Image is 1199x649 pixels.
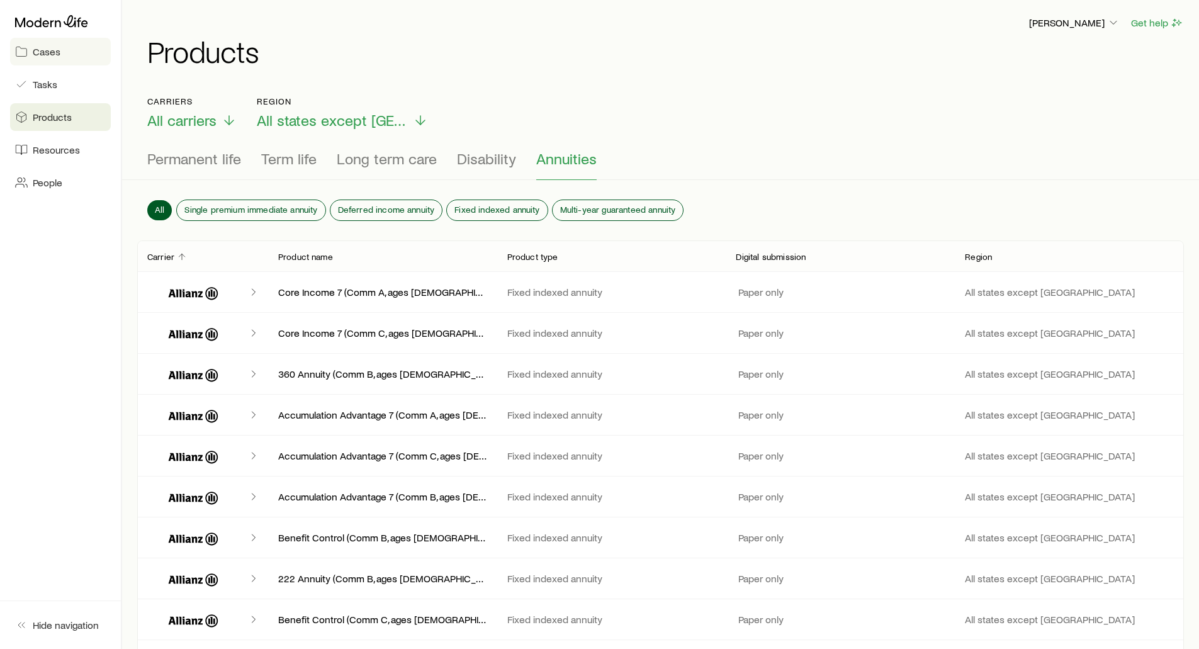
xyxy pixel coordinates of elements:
button: Multi-year guaranteed annuity [553,200,684,220]
p: Carriers [147,96,237,106]
p: All states except [GEOGRAPHIC_DATA] [965,286,1174,298]
button: RegionAll states except [GEOGRAPHIC_DATA] [257,96,428,130]
p: Fixed indexed annuity [507,286,716,298]
p: All states except [GEOGRAPHIC_DATA] [965,613,1174,626]
p: Accumulation Advantage 7 (Comm C, ages [DEMOGRAPHIC_DATA]) [278,449,487,462]
a: Cases [10,38,111,65]
button: All [147,200,172,220]
button: Single premium immediate annuity [177,200,325,220]
p: Paper only [736,327,784,339]
span: Long term care [337,150,437,167]
a: People [10,169,111,196]
span: All states except [GEOGRAPHIC_DATA] [257,111,408,129]
p: Fixed indexed annuity [507,490,716,503]
p: Paper only [736,572,784,585]
a: Resources [10,136,111,164]
h1: Products [147,36,1184,66]
p: Product name [278,252,333,262]
p: Fixed indexed annuity [507,409,716,421]
button: Deferred income annuity [330,200,442,220]
span: People [33,176,62,189]
p: Benefit Control (Comm B, ages [DEMOGRAPHIC_DATA]) [278,531,487,544]
p: All states except [GEOGRAPHIC_DATA] [965,531,1174,544]
p: Region [257,96,428,106]
span: Single premium immediate annuity [184,205,317,215]
p: All states except [GEOGRAPHIC_DATA] [965,449,1174,462]
button: Fixed indexed annuity [447,200,547,220]
span: Resources [33,144,80,156]
button: CarriersAll carriers [147,96,237,130]
p: Product type [507,252,558,262]
button: [PERSON_NAME] [1028,16,1120,31]
span: Cases [33,45,60,58]
p: All states except [GEOGRAPHIC_DATA] [965,409,1174,421]
span: Tasks [33,78,57,91]
p: All states except [GEOGRAPHIC_DATA] [965,490,1174,503]
span: Permanent life [147,150,241,167]
span: Hide navigation [33,619,99,631]
p: Accumulation Advantage 7 (Comm A, ages [DEMOGRAPHIC_DATA]) [278,409,487,421]
button: Get help [1130,16,1184,30]
p: Core Income 7 (Comm A, ages [DEMOGRAPHIC_DATA]) [278,286,487,298]
p: Fixed indexed annuity [507,531,716,544]
p: Paper only [736,613,784,626]
p: 360 Annuity (Comm B, ages [DEMOGRAPHIC_DATA]) [278,368,487,380]
p: Paper only [736,531,784,544]
p: All states except [GEOGRAPHIC_DATA] [965,327,1174,339]
span: All [155,205,164,215]
span: Term life [261,150,317,167]
p: Fixed indexed annuity [507,613,716,626]
div: Product types [147,150,1174,180]
p: Carrier [147,252,174,262]
p: 222 Annuity (Comm B, ages [DEMOGRAPHIC_DATA]) [278,572,487,585]
p: Paper only [736,286,784,298]
span: Fixed indexed annuity [454,205,539,215]
p: Paper only [736,490,784,503]
p: Paper only [736,368,784,380]
p: All states except [GEOGRAPHIC_DATA] [965,572,1174,585]
p: Region [965,252,992,262]
a: Tasks [10,71,111,98]
p: Accumulation Advantage 7 (Comm B, ages [DEMOGRAPHIC_DATA]) [278,490,487,503]
a: Products [10,103,111,131]
p: Paper only [736,409,784,421]
p: All states except [GEOGRAPHIC_DATA] [965,368,1174,380]
p: Core Income 7 (Comm C, ages [DEMOGRAPHIC_DATA]) [278,327,487,339]
span: Products [33,111,72,123]
button: Hide navigation [10,611,111,639]
p: Benefit Control (Comm C, ages [DEMOGRAPHIC_DATA]) [278,613,487,626]
span: All carriers [147,111,217,129]
p: Paper only [736,449,784,462]
span: Disability [457,150,516,167]
p: Fixed indexed annuity [507,368,716,380]
p: Fixed indexed annuity [507,327,716,339]
span: Deferred income annuity [338,205,435,215]
p: Fixed indexed annuity [507,449,716,462]
span: Annuities [536,150,597,167]
span: Multi-year guaranteed annuity [560,205,676,215]
p: Fixed indexed annuity [507,572,716,585]
p: Digital submission [736,252,806,262]
p: [PERSON_NAME] [1029,16,1120,29]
